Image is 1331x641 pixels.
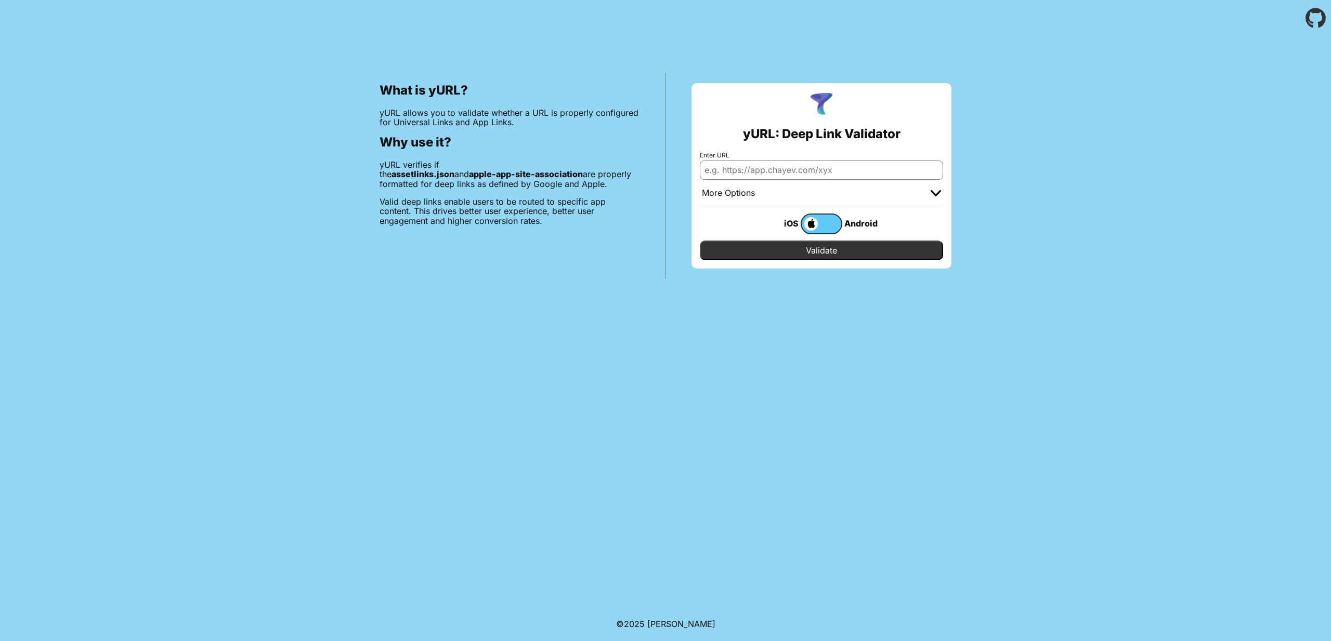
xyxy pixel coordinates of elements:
a: Michael Ibragimchayev's Personal Site [647,619,715,629]
div: iOS [759,217,801,230]
span: 2025 [624,619,645,629]
input: Validate [700,241,943,260]
p: Valid deep links enable users to be routed to specific app content. This drives better user exper... [380,197,639,225]
img: chevron [931,190,941,196]
label: Enter URL [700,152,943,159]
b: apple-app-site-association [469,169,583,179]
div: More Options [702,188,755,198]
p: yURL verifies if the and are properly formatted for deep links as defined by Google and Apple. [380,160,639,189]
h2: yURL: Deep Link Validator [743,127,901,141]
h2: Why use it? [380,135,639,150]
footer: © [616,607,715,641]
b: assetlinks.json [392,169,454,179]
input: e.g. https://app.chayev.com/xyx [700,161,943,179]
div: Android [842,217,884,230]
h2: What is yURL? [380,83,639,98]
p: yURL allows you to validate whether a URL is properly configured for Universal Links and App Links. [380,108,639,127]
img: yURL Logo [808,91,835,118]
